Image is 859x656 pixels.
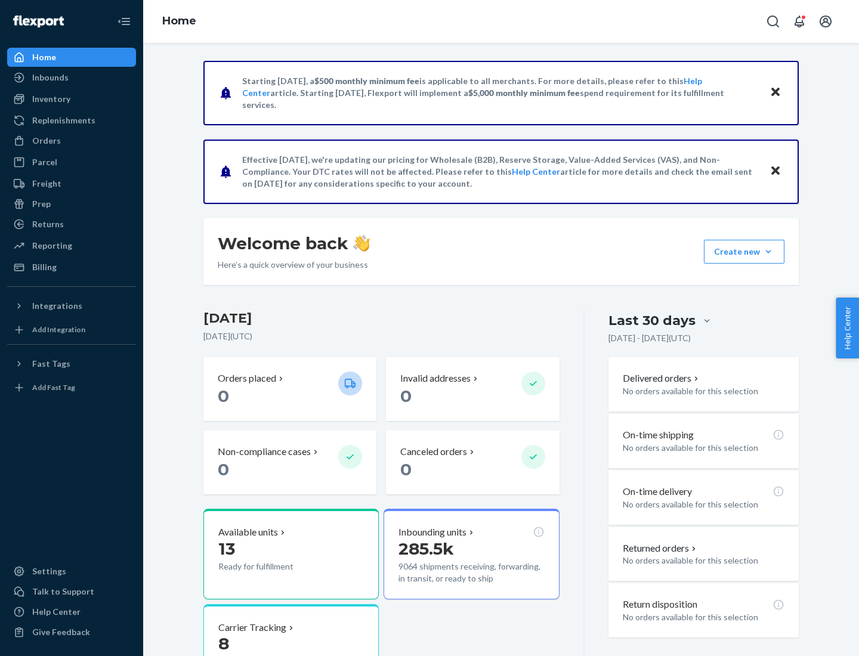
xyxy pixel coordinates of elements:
[7,153,136,172] a: Parcel
[218,633,229,654] span: 8
[32,324,85,335] div: Add Integration
[7,582,136,601] a: Talk to Support
[32,51,56,63] div: Home
[623,485,692,499] p: On-time delivery
[623,555,784,567] p: No orders available for this selection
[32,565,66,577] div: Settings
[7,320,136,339] a: Add Integration
[468,88,580,98] span: $5,000 monthly minimum fee
[768,84,783,101] button: Close
[242,154,758,190] p: Effective [DATE], we're updating our pricing for Wholesale (B2B), Reserve Storage, Value-Added Se...
[398,539,454,559] span: 285.5k
[7,623,136,642] button: Give Feedback
[400,372,471,385] p: Invalid addresses
[761,10,785,33] button: Open Search Box
[218,459,229,479] span: 0
[203,431,376,494] button: Non-compliance cases 0
[32,218,64,230] div: Returns
[608,332,691,344] p: [DATE] - [DATE] ( UTC )
[398,525,466,539] p: Inbounding units
[400,445,467,459] p: Canceled orders
[218,525,278,539] p: Available units
[242,75,758,111] p: Starting [DATE], a is applicable to all merchants. For more details, please refer to this article...
[32,178,61,190] div: Freight
[623,611,784,623] p: No orders available for this selection
[32,135,61,147] div: Orders
[623,385,784,397] p: No orders available for this selection
[787,10,811,33] button: Open notifications
[623,442,784,454] p: No orders available for this selection
[32,606,81,618] div: Help Center
[7,131,136,150] a: Orders
[32,626,90,638] div: Give Feedback
[623,598,697,611] p: Return disposition
[353,235,370,252] img: hand-wave emoji
[704,240,784,264] button: Create new
[400,459,412,479] span: 0
[7,296,136,315] button: Integrations
[218,621,286,635] p: Carrier Tracking
[218,561,329,573] p: Ready for fulfillment
[32,586,94,598] div: Talk to Support
[32,72,69,83] div: Inbounds
[512,166,560,177] a: Help Center
[13,16,64,27] img: Flexport logo
[7,378,136,397] a: Add Fast Tag
[32,198,51,210] div: Prep
[623,541,699,555] button: Returned orders
[7,354,136,373] button: Fast Tags
[32,382,75,392] div: Add Fast Tag
[814,10,838,33] button: Open account menu
[314,76,419,86] span: $500 monthly minimum fee
[32,156,57,168] div: Parcel
[608,311,696,330] div: Last 30 days
[162,14,196,27] a: Home
[7,602,136,621] a: Help Center
[7,174,136,193] a: Freight
[218,386,229,406] span: 0
[32,115,95,126] div: Replenishments
[400,386,412,406] span: 0
[7,48,136,67] a: Home
[203,509,379,599] button: Available units13Ready for fulfillment
[153,4,206,39] ol: breadcrumbs
[218,445,311,459] p: Non-compliance cases
[218,259,370,271] p: Here’s a quick overview of your business
[32,300,82,312] div: Integrations
[218,372,276,385] p: Orders placed
[7,68,136,87] a: Inbounds
[7,215,136,234] a: Returns
[384,509,559,599] button: Inbounding units285.5k9064 shipments receiving, forwarding, in transit, or ready to ship
[7,236,136,255] a: Reporting
[836,298,859,358] button: Help Center
[398,561,544,584] p: 9064 shipments receiving, forwarding, in transit, or ready to ship
[32,358,70,370] div: Fast Tags
[768,163,783,180] button: Close
[203,309,560,328] h3: [DATE]
[32,240,72,252] div: Reporting
[32,261,57,273] div: Billing
[203,330,560,342] p: [DATE] ( UTC )
[203,357,376,421] button: Orders placed 0
[623,499,784,510] p: No orders available for this selection
[218,539,235,559] span: 13
[623,372,701,385] button: Delivered orders
[386,431,559,494] button: Canceled orders 0
[623,428,694,442] p: On-time shipping
[32,93,70,105] div: Inventory
[7,562,136,581] a: Settings
[7,89,136,109] a: Inventory
[7,194,136,213] a: Prep
[7,258,136,277] a: Billing
[386,357,559,421] button: Invalid addresses 0
[7,111,136,130] a: Replenishments
[218,233,370,254] h1: Welcome back
[112,10,136,33] button: Close Navigation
